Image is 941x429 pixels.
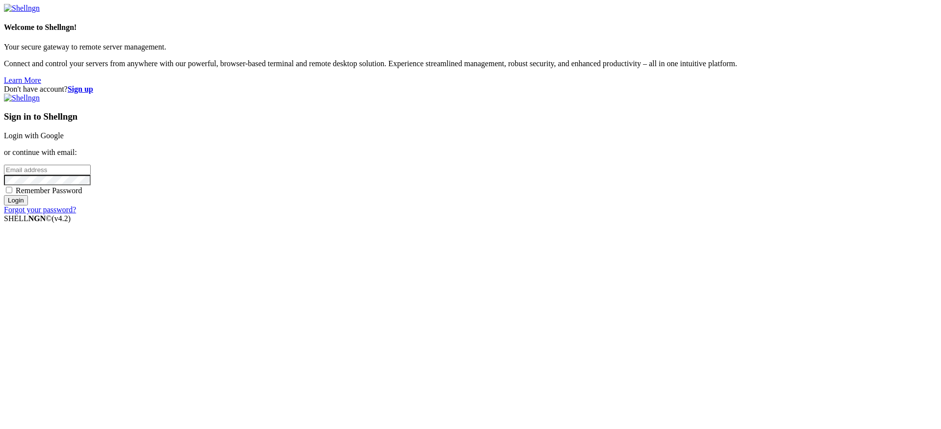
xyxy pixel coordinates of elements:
p: Your secure gateway to remote server management. [4,43,937,51]
h4: Welcome to Shellngn! [4,23,937,32]
a: Learn More [4,76,41,84]
h3: Sign in to Shellngn [4,111,937,122]
input: Login [4,195,28,205]
span: Remember Password [16,186,82,195]
a: Sign up [68,85,93,93]
b: NGN [28,214,46,223]
img: Shellngn [4,4,40,13]
input: Email address [4,165,91,175]
a: Login with Google [4,131,64,140]
p: Connect and control your servers from anywhere with our powerful, browser-based terminal and remo... [4,59,937,68]
div: Don't have account? [4,85,937,94]
span: 4.2.0 [52,214,71,223]
span: SHELL © [4,214,71,223]
img: Shellngn [4,94,40,102]
a: Forgot your password? [4,205,76,214]
p: or continue with email: [4,148,937,157]
input: Remember Password [6,187,12,193]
